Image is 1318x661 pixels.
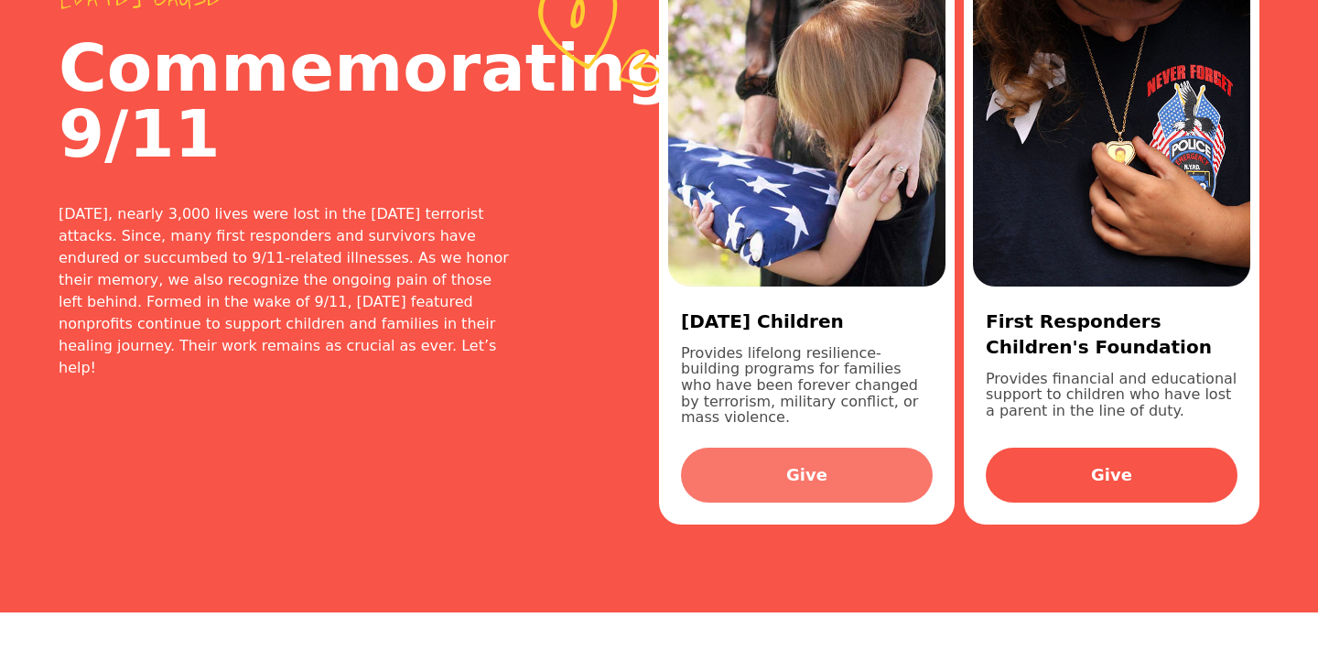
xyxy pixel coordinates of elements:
p: Provides financial and educational support to children who have lost a parent in the line of duty. [986,371,1237,426]
h3: [DATE] Children [681,309,933,334]
h3: First Responders Children's Foundation [986,309,1237,360]
p: Provides lifelong resilience-building programs for families who have been forever changed by terr... [681,345,933,426]
h2: Commemorating 9/11 [59,35,513,167]
a: Give [681,448,933,503]
div: [DATE], nearly 3,000 lives were lost in the [DATE] terrorist attacks. Since, many first responder... [59,203,513,379]
a: Give [986,448,1237,503]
